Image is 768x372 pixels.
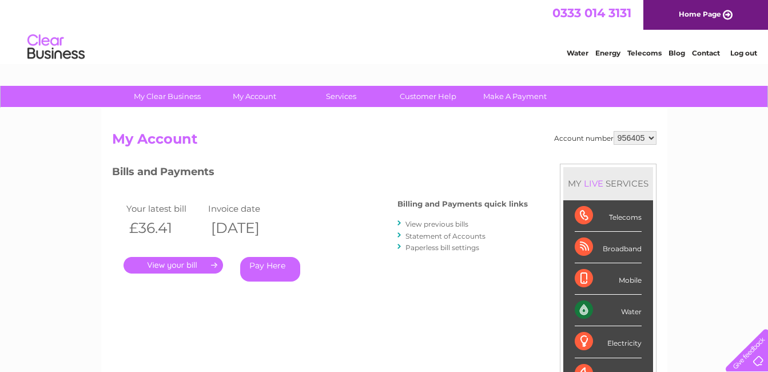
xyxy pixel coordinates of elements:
td: Your latest bill [124,201,206,216]
a: Paperless bill settings [405,243,479,252]
a: Services [294,86,388,107]
a: Statement of Accounts [405,232,486,240]
a: Contact [692,49,720,57]
td: Invoice date [205,201,288,216]
div: Broadband [575,232,642,263]
a: Make A Payment [468,86,562,107]
div: Account number [554,131,656,145]
h4: Billing and Payments quick links [397,200,528,208]
h3: Bills and Payments [112,164,528,184]
a: Water [567,49,588,57]
a: Blog [668,49,685,57]
div: Telecoms [575,200,642,232]
a: Customer Help [381,86,475,107]
h2: My Account [112,131,656,153]
a: 0333 014 3131 [552,6,631,20]
th: £36.41 [124,216,206,240]
a: . [124,257,223,274]
div: Mobile [575,263,642,295]
div: Water [575,295,642,326]
div: Clear Business is a trading name of Verastar Limited (registered in [GEOGRAPHIC_DATA] No. 3667643... [114,6,655,56]
img: logo.png [27,30,85,65]
a: My Clear Business [120,86,214,107]
a: Log out [730,49,757,57]
div: Electricity [575,326,642,358]
th: [DATE] [205,216,288,240]
div: MY SERVICES [563,167,653,200]
a: View previous bills [405,220,468,228]
a: Telecoms [627,49,662,57]
a: Pay Here [240,257,300,282]
a: My Account [207,86,301,107]
a: Energy [595,49,620,57]
div: LIVE [582,178,606,189]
